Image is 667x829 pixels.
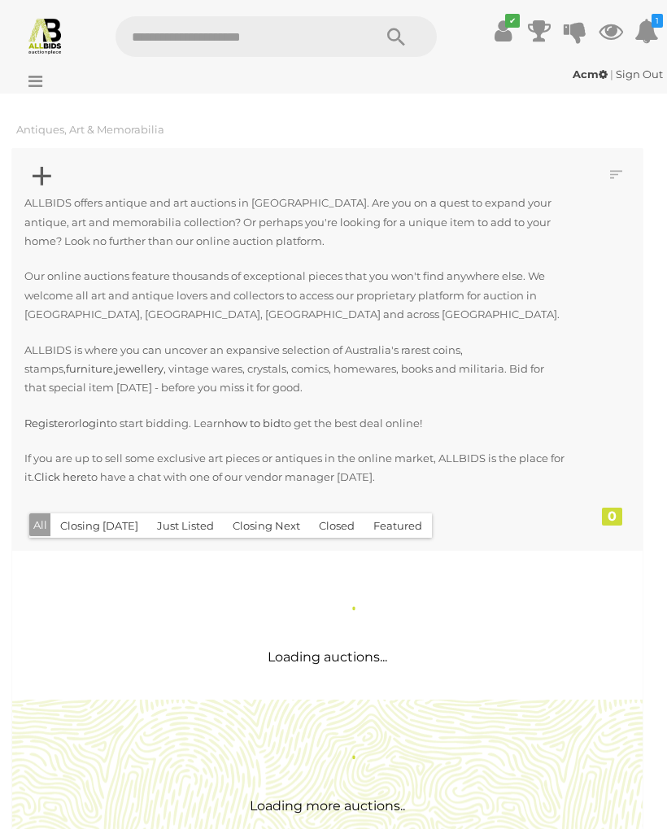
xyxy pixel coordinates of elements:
a: Register [24,417,68,430]
a: how to bid [225,417,281,430]
button: Just Listed [147,513,224,539]
i: ✔ [505,14,520,28]
button: Closed [309,513,364,539]
button: Closing Next [223,513,310,539]
span: Loading more auctions.. [250,798,405,814]
p: If you are up to sell some exclusive art pieces or antiques in the online market, ALLBIDS is the ... [24,449,568,487]
a: ✔ [491,16,516,46]
a: Acm [573,68,610,81]
button: All [29,513,51,537]
div: 0 [602,508,622,526]
p: ALLBIDS offers antique and art auctions in [GEOGRAPHIC_DATA]. Are you on a quest to expand your a... [24,194,568,251]
img: Allbids.com.au [26,16,64,55]
button: Closing [DATE] [50,513,148,539]
a: furniture [66,362,113,375]
p: or to start bidding. Learn to get the best deal online! [24,414,568,433]
a: Antiques, Art & Memorabilia [16,123,164,136]
a: 1 [634,16,659,46]
i: 1 [652,14,663,28]
a: Sign Out [616,68,663,81]
a: Click here [34,470,87,483]
strong: Acm [573,68,608,81]
span: Loading auctions... [268,649,387,665]
a: login [79,417,107,430]
span: | [610,68,613,81]
a: jewellery [116,362,163,375]
p: ALLBIDS is where you can uncover an expansive selection of Australia's rarest coins, stamps, , , ... [24,341,568,398]
button: Search [355,16,437,57]
button: Featured [364,513,432,539]
p: Our online auctions feature thousands of exceptional pieces that you won't find anywhere else. We... [24,267,568,324]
